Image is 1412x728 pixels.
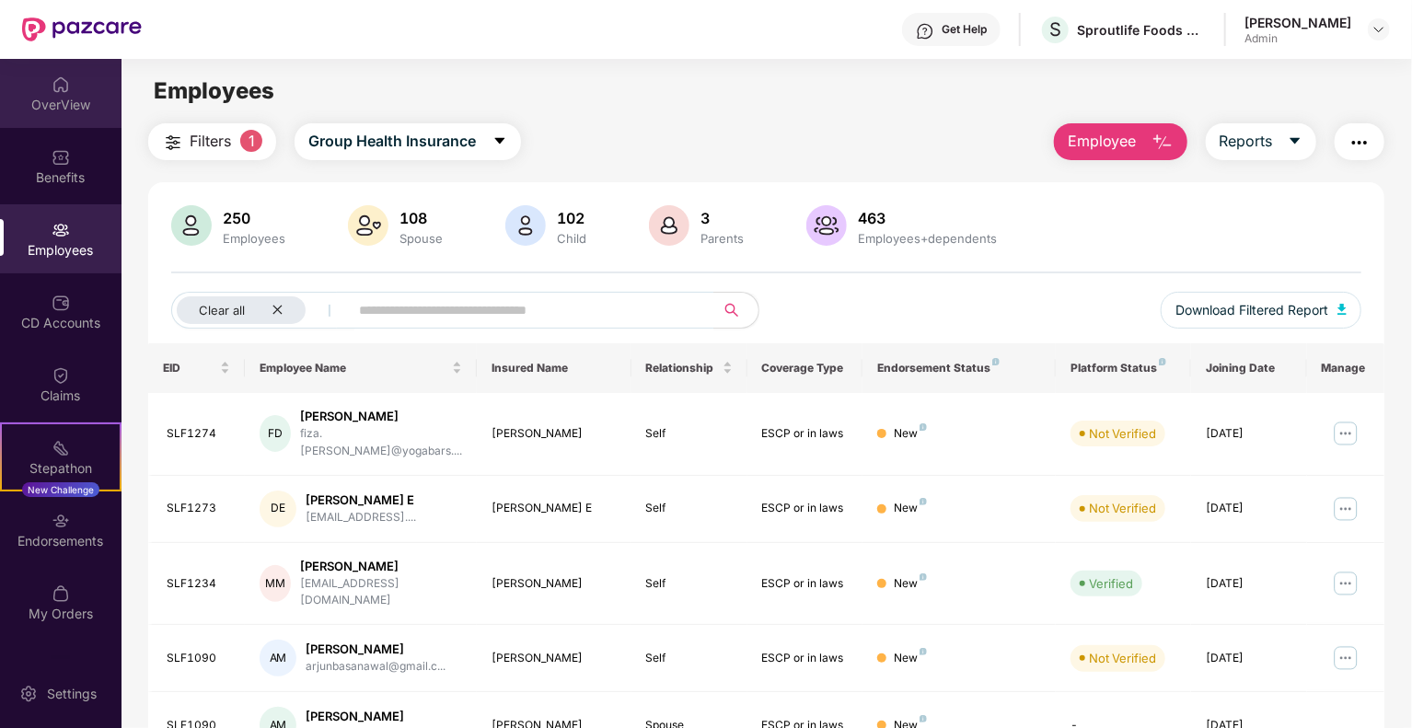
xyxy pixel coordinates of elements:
[1307,343,1384,393] th: Manage
[306,658,446,676] div: arjunbasanawal@gmail.c...
[1089,574,1133,593] div: Verified
[646,425,733,443] div: Self
[306,491,416,509] div: [PERSON_NAME] E
[52,439,70,457] img: svg+xml;base64,PHN2ZyB4bWxucz0iaHR0cDovL3d3dy53My5vcmcvMjAwMC9zdmciIHdpZHRoPSIyMSIgaGVpZ2h0PSIyMC...
[52,512,70,530] img: svg+xml;base64,PHN2ZyBpZD0iRW5kb3JzZW1lbnRzIiB4bWxucz0iaHR0cDovL3d3dy53My5vcmcvMjAwMC9zdmciIHdpZH...
[300,575,462,610] div: [EMAIL_ADDRESS][DOMAIN_NAME]
[894,575,927,593] div: New
[300,425,462,460] div: fiza.[PERSON_NAME]@yogabars....
[492,650,617,667] div: [PERSON_NAME]
[1054,123,1187,160] button: Employee
[167,650,230,667] div: SLF1090
[1089,424,1156,443] div: Not Verified
[894,650,927,667] div: New
[553,209,590,227] div: 102
[52,221,70,239] img: svg+xml;base64,PHN2ZyBpZD0iRW1wbG95ZWVzIiB4bWxucz0iaHR0cDovL3d3dy53My5vcmcvMjAwMC9zdmciIHdpZHRoPS...
[1337,304,1347,315] img: svg+xml;base64,PHN2ZyB4bWxucz0iaHR0cDovL3d3dy53My5vcmcvMjAwMC9zdmciIHhtbG5zOnhsaW5rPSJodHRwOi8vd3...
[1220,130,1273,153] span: Reports
[22,482,99,497] div: New Challenge
[920,423,927,431] img: svg+xml;base64,PHN2ZyB4bWxucz0iaHR0cDovL3d3dy53My5vcmcvMjAwMC9zdmciIHdpZHRoPSI4IiBoZWlnaHQ9IjgiIH...
[646,575,733,593] div: Self
[1089,499,1156,517] div: Not Verified
[646,650,733,667] div: Self
[747,343,863,393] th: Coverage Type
[219,231,289,246] div: Employees
[1331,419,1360,448] img: manageButton
[1049,18,1061,40] span: S
[260,640,296,676] div: AM
[697,231,747,246] div: Parents
[260,491,296,527] div: DE
[920,573,927,581] img: svg+xml;base64,PHN2ZyB4bWxucz0iaHR0cDovL3d3dy53My5vcmcvMjAwMC9zdmciIHdpZHRoPSI4IiBoZWlnaHQ9IjgiIH...
[877,361,1041,376] div: Endorsement Status
[52,366,70,385] img: svg+xml;base64,PHN2ZyBpZD0iQ2xhaW0iIHhtbG5zPSJodHRwOi8vd3d3LnczLm9yZy8yMDAwL3N2ZyIgd2lkdGg9IjIwIi...
[171,292,355,329] button: Clear allclose
[171,205,212,246] img: svg+xml;base64,PHN2ZyB4bWxucz0iaHR0cDovL3d3dy53My5vcmcvMjAwMC9zdmciIHhtbG5zOnhsaW5rPSJodHRwOi8vd3...
[920,715,927,722] img: svg+xml;base64,PHN2ZyB4bWxucz0iaHR0cDovL3d3dy53My5vcmcvMjAwMC9zdmciIHdpZHRoPSI4IiBoZWlnaHQ9IjgiIH...
[300,408,462,425] div: [PERSON_NAME]
[1206,425,1292,443] div: [DATE]
[1371,22,1386,37] img: svg+xml;base64,PHN2ZyBpZD0iRHJvcGRvd24tMzJ4MzIiIHhtbG5zPSJodHRwOi8vd3d3LnczLm9yZy8yMDAwL3N2ZyIgd2...
[22,17,142,41] img: New Pazcare Logo
[306,509,416,526] div: [EMAIL_ADDRESS]....
[154,77,274,104] span: Employees
[308,130,476,153] span: Group Health Insurance
[199,303,245,318] span: Clear all
[492,500,617,517] div: [PERSON_NAME] E
[163,361,216,376] span: EID
[1175,300,1328,320] span: Download Filtered Report
[148,123,276,160] button: Filters1
[492,133,507,150] span: caret-down
[646,500,733,517] div: Self
[920,498,927,505] img: svg+xml;base64,PHN2ZyB4bWxucz0iaHR0cDovL3d3dy53My5vcmcvMjAwMC9zdmciIHdpZHRoPSI4IiBoZWlnaHQ9IjgiIH...
[1159,358,1166,365] img: svg+xml;base64,PHN2ZyB4bWxucz0iaHR0cDovL3d3dy53My5vcmcvMjAwMC9zdmciIHdpZHRoPSI4IiBoZWlnaHQ9IjgiIH...
[240,130,262,152] span: 1
[52,294,70,312] img: svg+xml;base64,PHN2ZyBpZD0iQ0RfQWNjb3VudHMiIGRhdGEtbmFtZT0iQ0QgQWNjb3VudHMiIHhtbG5zPSJodHRwOi8vd3...
[162,132,184,154] img: svg+xml;base64,PHN2ZyB4bWxucz0iaHR0cDovL3d3dy53My5vcmcvMjAwMC9zdmciIHdpZHRoPSIyNCIgaGVpZ2h0PSIyNC...
[1206,500,1292,517] div: [DATE]
[1206,575,1292,593] div: [DATE]
[1206,650,1292,667] div: [DATE]
[306,641,446,658] div: [PERSON_NAME]
[1161,292,1361,329] button: Download Filtered Report
[41,685,102,703] div: Settings
[272,304,284,316] span: close
[190,130,231,153] span: Filters
[854,231,1001,246] div: Employees+dependents
[348,205,388,246] img: svg+xml;base64,PHN2ZyB4bWxucz0iaHR0cDovL3d3dy53My5vcmcvMjAwMC9zdmciIHhtbG5zOnhsaW5rPSJodHRwOi8vd3...
[649,205,689,246] img: svg+xml;base64,PHN2ZyB4bWxucz0iaHR0cDovL3d3dy53My5vcmcvMjAwMC9zdmciIHhtbG5zOnhsaW5rPSJodHRwOi8vd3...
[52,584,70,603] img: svg+xml;base64,PHN2ZyBpZD0iTXlfT3JkZXJzIiBkYXRhLW5hbWU9Ik15IE9yZGVycyIgeG1sbnM9Imh0dHA6Ly93d3cudz...
[806,205,847,246] img: svg+xml;base64,PHN2ZyB4bWxucz0iaHR0cDovL3d3dy53My5vcmcvMjAwMC9zdmciIHhtbG5zOnhsaW5rPSJodHRwOi8vd3...
[916,22,934,40] img: svg+xml;base64,PHN2ZyBpZD0iSGVscC0zMngzMiIgeG1sbnM9Imh0dHA6Ly93d3cudzMub3JnLzIwMDAvc3ZnIiB3aWR0aD...
[2,459,120,478] div: Stepathon
[260,565,291,602] div: MM
[477,343,631,393] th: Insured Name
[713,303,749,318] span: search
[396,231,446,246] div: Spouse
[1206,123,1316,160] button: Reportscaret-down
[1244,31,1351,46] div: Admin
[396,209,446,227] div: 108
[505,205,546,246] img: svg+xml;base64,PHN2ZyB4bWxucz0iaHR0cDovL3d3dy53My5vcmcvMjAwMC9zdmciIHhtbG5zOnhsaW5rPSJodHRwOi8vd3...
[920,648,927,655] img: svg+xml;base64,PHN2ZyB4bWxucz0iaHR0cDovL3d3dy53My5vcmcvMjAwMC9zdmciIHdpZHRoPSI4IiBoZWlnaHQ9IjgiIH...
[1191,343,1307,393] th: Joining Date
[300,558,462,575] div: [PERSON_NAME]
[762,425,849,443] div: ESCP or in laws
[1288,133,1302,150] span: caret-down
[553,231,590,246] div: Child
[942,22,987,37] div: Get Help
[1089,649,1156,667] div: Not Verified
[854,209,1001,227] div: 463
[52,75,70,94] img: svg+xml;base64,PHN2ZyBpZD0iSG9tZSIgeG1sbnM9Imh0dHA6Ly93d3cudzMub3JnLzIwMDAvc3ZnIiB3aWR0aD0iMjAiIG...
[762,575,849,593] div: ESCP or in laws
[1244,14,1351,31] div: [PERSON_NAME]
[52,148,70,167] img: svg+xml;base64,PHN2ZyBpZD0iQmVuZWZpdHMiIHhtbG5zPSJodHRwOi8vd3d3LnczLm9yZy8yMDAwL3N2ZyIgd2lkdGg9Ij...
[295,123,521,160] button: Group Health Insurancecaret-down
[762,650,849,667] div: ESCP or in laws
[245,343,477,393] th: Employee Name
[1331,643,1360,673] img: manageButton
[148,343,245,393] th: EID
[1071,361,1176,376] div: Platform Status
[260,415,291,452] div: FD
[631,343,747,393] th: Relationship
